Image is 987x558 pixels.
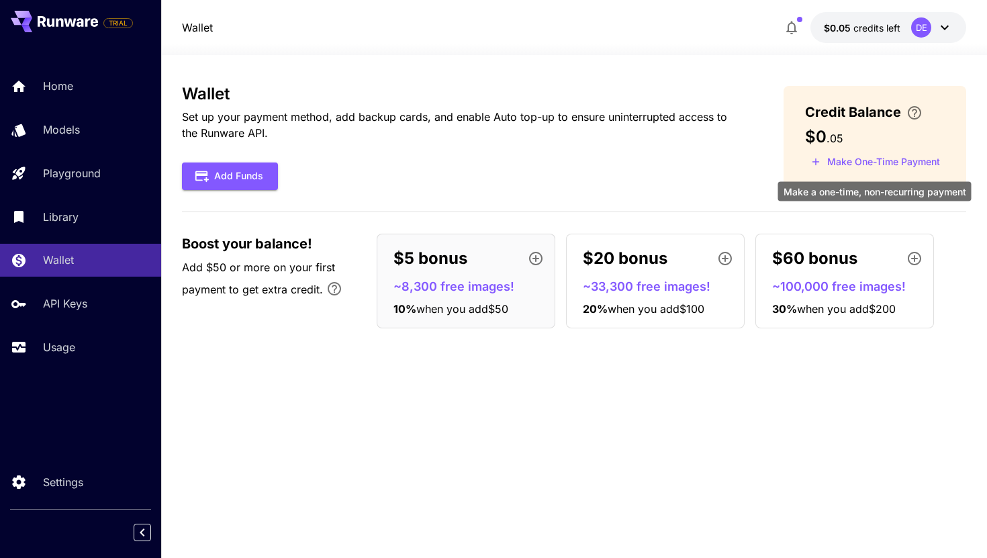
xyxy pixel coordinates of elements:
h3: Wallet [182,85,741,103]
a: Wallet [182,19,213,36]
p: Wallet [43,252,74,268]
p: Home [43,78,73,94]
span: $0.05 [824,22,853,34]
span: Credit Balance [805,102,901,122]
p: $5 bonus [393,246,467,271]
button: $0.05DE [810,12,966,43]
button: Add Funds [182,162,278,190]
p: ~100,000 free images! [772,277,928,295]
span: Boost your balance! [182,234,312,254]
span: 30 % [772,302,797,316]
p: $20 bonus [583,246,667,271]
p: Playground [43,165,101,181]
p: ~33,300 free images! [583,277,739,295]
nav: breadcrumb [182,19,213,36]
span: TRIAL [104,18,132,28]
p: Library [43,209,79,225]
span: credits left [853,22,900,34]
p: Usage [43,339,75,355]
button: Enter your card details and choose an Auto top-up amount to avoid service interruptions. We'll au... [901,105,928,121]
button: Make a one-time, non-recurring payment [805,152,946,173]
p: Set up your payment method, add backup cards, and enable Auto top-up to ensure uninterrupted acce... [182,109,741,141]
span: $0 [805,127,827,146]
p: Settings [43,474,83,490]
button: Collapse sidebar [134,524,151,541]
span: when you add $200 [797,302,896,316]
div: Make a one-time, non-recurring payment [778,182,972,201]
span: . 05 [827,132,843,145]
span: 10 % [393,302,416,316]
p: ~8,300 free images! [393,277,549,295]
span: when you add $100 [608,302,704,316]
div: DE [911,17,931,38]
span: when you add $50 [416,302,508,316]
p: Models [43,122,80,138]
span: 20 % [583,302,608,316]
span: Add your payment card to enable full platform functionality. [103,15,133,31]
p: API Keys [43,295,87,312]
div: $0.05 [824,21,900,35]
span: Add $50 or more on your first payment to get extra credit. [182,261,335,296]
div: Collapse sidebar [144,520,161,545]
button: Bonus applies only to your first payment, up to 30% on the first $1,000. [321,275,348,302]
p: $60 bonus [772,246,857,271]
